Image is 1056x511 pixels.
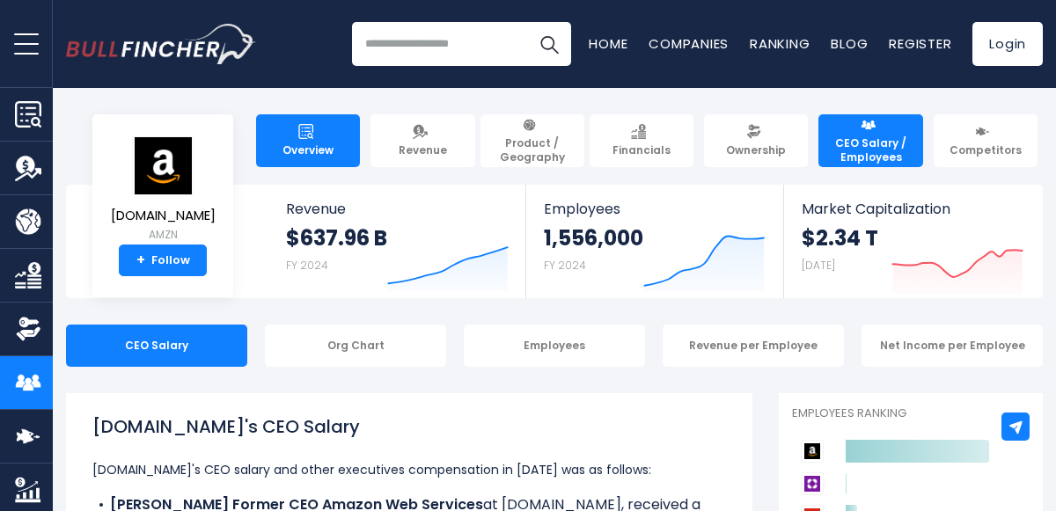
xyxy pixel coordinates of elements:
[934,114,1038,167] a: Competitors
[7,118,1049,134] div: Move To ...
[15,316,41,342] img: Ownership
[7,86,1049,102] div: Sign out
[818,114,922,167] a: CEO Salary / Employees
[7,452,1049,468] div: CANCEL
[7,229,1049,245] div: Journal
[7,308,1049,324] div: TODO: put dlg title
[7,276,1049,292] div: Television/Radio
[110,135,216,245] a: [DOMAIN_NAME] AMZN
[370,114,474,167] a: Revenue
[7,260,1049,276] div: Newspaper
[649,34,729,53] a: Companies
[488,136,576,164] span: Product / Geography
[7,23,1049,39] div: Sort New > Old
[826,136,914,164] span: CEO Salary / Employees
[802,201,1023,217] span: Market Capitalization
[7,39,1049,55] div: Move To ...
[7,436,1049,452] div: Home
[7,213,1049,229] div: Search for Source
[7,197,1049,213] div: Add Outline Template
[7,70,1049,86] div: Options
[7,55,1049,70] div: Delete
[7,389,1049,405] div: SAVE AND GO HOME
[7,134,1049,150] div: Delete
[256,114,360,167] a: Overview
[7,7,1049,23] div: Sort A > Z
[7,245,1049,260] div: Magazine
[7,102,1049,118] div: Rename
[7,484,1049,500] div: New source
[589,34,627,53] a: Home
[7,468,1049,484] div: MOVE
[282,143,334,157] span: Overview
[7,373,1049,389] div: This outline has no content. Would you like to delete it?
[7,181,1049,197] div: Print
[7,341,1049,357] div: CANCEL
[7,420,1049,436] div: Move to ...
[7,292,1049,308] div: Visual Art
[972,22,1043,66] a: Login
[726,143,786,157] span: Ownership
[802,258,835,273] small: [DATE]
[750,34,810,53] a: Ranking
[7,165,1049,181] div: Download
[286,258,328,273] small: FY 2024
[612,143,671,157] span: Financials
[527,22,571,66] button: Search
[399,143,447,157] span: Revenue
[889,34,951,53] a: Register
[111,227,216,243] small: AMZN
[111,208,216,223] span: [DOMAIN_NAME]
[7,405,1049,420] div: DELETE
[784,185,1041,298] a: Market Capitalization $2.34 T [DATE]
[7,357,1049,373] div: ???
[66,24,255,64] a: Go to homepage
[66,24,256,64] img: Bullfincher logo
[544,201,765,217] span: Employees
[544,224,643,252] strong: 1,556,000
[831,34,868,53] a: Blog
[704,114,808,167] a: Ownership
[7,150,1049,165] div: Rename Outline
[544,258,586,273] small: FY 2024
[136,252,145,268] strong: +
[286,224,387,252] strong: $637.96 B
[268,185,526,298] a: Revenue $637.96 B FY 2024
[526,185,782,298] a: Employees 1,556,000 FY 2024
[119,245,207,276] a: +Follow
[950,143,1022,157] span: Competitors
[480,114,584,167] a: Product / Geography
[590,114,693,167] a: Financials
[802,224,878,252] strong: $2.34 T
[286,201,509,217] span: Revenue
